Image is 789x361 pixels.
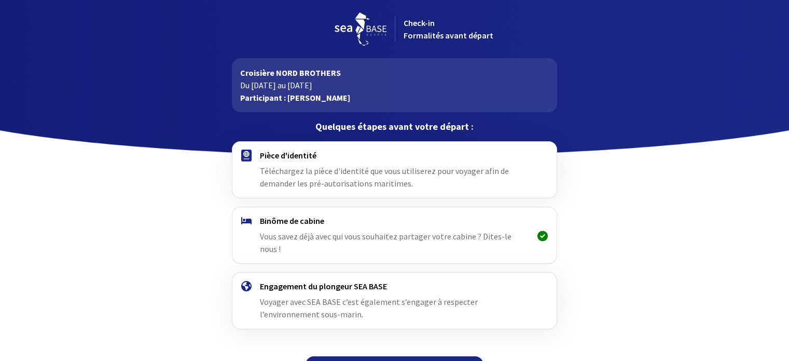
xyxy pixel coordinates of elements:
[260,166,509,189] span: Téléchargez la pièce d'identité que vous utiliserez pour voyager afin de demander les pré-autoris...
[240,66,549,79] p: Croisière NORD BROTHERS
[241,150,252,162] img: passport.svg
[260,281,529,291] h4: Engagement du plongeur SEA BASE
[260,216,529,226] h4: Binôme de cabine
[232,121,557,133] p: Quelques étapes avant votre départ :
[241,217,252,224] img: binome.svg
[404,18,493,41] span: Check-in Formalités avant départ
[241,281,252,291] img: engagement.svg
[260,231,511,254] span: Vous savez déjà avec qui vous souhaitez partager votre cabine ? Dites-le nous !
[240,79,549,91] p: Du [DATE] au [DATE]
[240,91,549,104] p: Participant : [PERSON_NAME]
[335,12,386,46] img: logo_seabase.svg
[260,297,478,319] span: Voyager avec SEA BASE c’est également s’engager à respecter l’environnement sous-marin.
[260,150,529,161] h4: Pièce d'identité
